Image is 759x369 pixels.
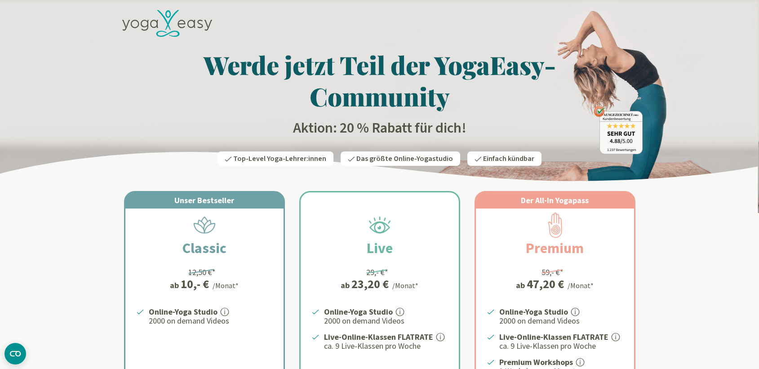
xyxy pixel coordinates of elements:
[527,278,564,290] div: 47,20 €
[499,357,573,367] strong: Premium Workshops
[521,195,589,205] span: Der All-In Yogapass
[483,154,534,164] span: Einfach kündbar
[499,341,623,351] p: ca. 9 Live-Klassen pro Woche
[149,316,273,326] p: 2000 on demand Videos
[170,279,181,291] span: ab
[117,49,643,112] h1: Werde jetzt Teil der YogaEasy-Community
[341,279,351,291] span: ab
[392,280,418,291] div: /Monat*
[351,278,389,290] div: 23,20 €
[504,237,605,259] h2: Premium
[499,332,608,342] strong: Live-Online-Klassen FLATRATE
[149,307,217,317] strong: Online-Yoga Studio
[499,307,568,317] strong: Online-Yoga Studio
[161,237,248,259] h2: Classic
[324,332,433,342] strong: Live-Online-Klassen FLATRATE
[213,280,239,291] div: /Monat*
[233,154,326,164] span: Top-Level Yoga-Lehrer:innen
[345,237,414,259] h2: Live
[356,154,453,164] span: Das größte Online-Yogastudio
[499,316,623,326] p: 2000 on demand Videos
[366,266,388,278] div: 29,- €*
[516,279,527,291] span: ab
[324,316,448,326] p: 2000 on demand Videos
[324,307,393,317] strong: Online-Yoga Studio
[181,278,209,290] div: 10,- €
[4,343,26,365] button: CMP-Widget öffnen
[542,266,564,278] div: 59,- €*
[188,266,216,278] div: 12,50 €*
[117,119,643,137] h2: Aktion: 20 % Rabatt für dich!
[324,341,448,351] p: ca. 9 Live-Klassen pro Woche
[568,280,594,291] div: /Monat*
[174,195,234,205] span: Unser Bestseller
[594,106,643,154] img: ausgezeichnet_badge.png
